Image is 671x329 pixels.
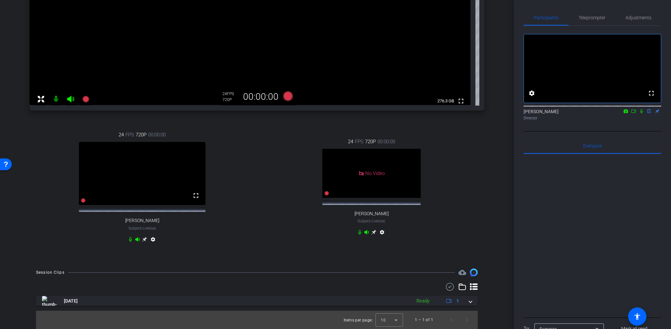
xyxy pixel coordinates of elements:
mat-icon: fullscreen [192,192,200,199]
div: Ready [413,297,433,305]
span: No Video [365,170,385,176]
span: Destinations for your clips [458,268,466,276]
div: 00:00:00 [239,91,283,102]
mat-icon: accessibility [633,313,641,320]
span: FPS [355,138,363,145]
span: 276.3 GB [435,97,456,105]
mat-icon: fullscreen [647,89,655,97]
span: [DATE] [64,298,78,304]
span: 24 [119,131,124,138]
span: Subject [128,225,156,231]
span: 24 [348,138,353,145]
span: FPS [125,131,134,138]
span: [PERSON_NAME] [125,218,159,223]
span: 1 [456,298,459,304]
div: 24 [222,91,239,96]
mat-icon: cloud_upload [458,268,466,276]
button: Previous page [444,312,459,328]
span: Subject [357,218,385,224]
span: Chrome [372,219,385,223]
span: 00:00:00 [377,138,395,145]
img: Session clips [470,268,478,276]
mat-expansion-panel-header: thumb-nail[DATE]Ready1 [36,296,478,306]
span: FPS [227,92,234,96]
span: Adjustments [625,15,651,20]
span: Everyone [583,144,602,148]
button: Next page [459,312,475,328]
div: Director [524,115,661,121]
div: Session Clips [36,269,65,276]
span: Participants [534,15,559,20]
mat-icon: flip [645,108,653,114]
span: 720P [365,138,376,145]
span: Chrome [143,227,156,230]
mat-icon: settings [378,230,386,237]
span: Teleprompter [579,15,605,20]
span: - [142,226,143,231]
mat-icon: settings [149,237,157,245]
span: 720P [136,131,146,138]
span: 00:00:00 [148,131,166,138]
span: - [371,219,372,223]
mat-icon: fullscreen [457,97,465,105]
img: thumb-nail [42,296,57,306]
div: Items per page: [344,317,373,323]
span: [PERSON_NAME] [355,211,389,216]
div: [PERSON_NAME] [524,108,661,121]
mat-icon: settings [528,89,536,97]
div: 720P [222,97,239,102]
div: 1 – 1 of 1 [415,317,433,323]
